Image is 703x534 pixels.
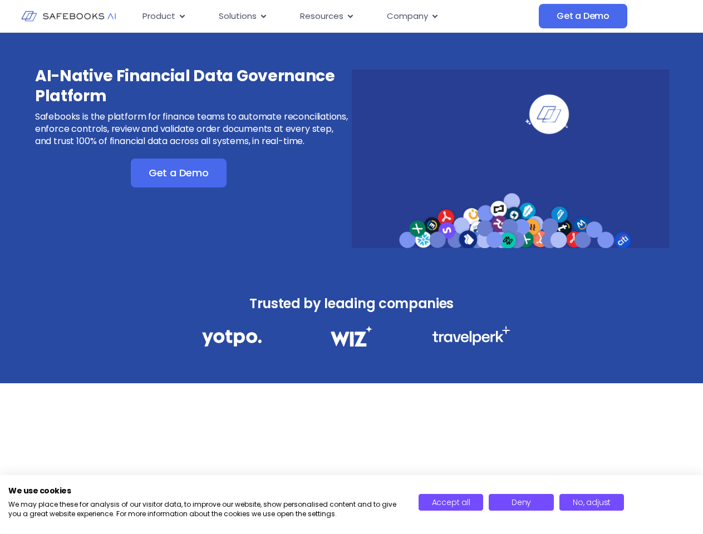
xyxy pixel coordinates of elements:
[8,500,402,519] p: We may place these for analysis of our visitor data, to improve our website, show personalised co...
[419,494,484,511] button: Accept all cookies
[219,10,257,23] span: Solutions
[35,66,350,106] h3: AI-Native Financial Data Governance Platform
[559,494,625,511] button: Adjust cookie preferences
[573,497,611,508] span: No, adjust
[432,326,510,345] img: Financial Data Governance 3
[387,10,428,23] span: Company
[134,6,539,27] div: Menu Toggle
[178,293,526,315] h3: Trusted by leading companies
[134,6,539,27] nav: Menu
[557,11,609,22] span: Get a Demo
[142,10,175,23] span: Product
[35,111,350,147] p: Safebooks is the platform for finance teams to automate reconciliations, enforce controls, review...
[512,497,531,508] span: Deny
[300,10,343,23] span: Resources
[539,4,627,28] a: Get a Demo
[149,167,209,179] span: Get a Demo
[8,486,402,496] h2: We use cookies
[489,494,554,511] button: Deny all cookies
[325,326,377,347] img: Financial Data Governance 2
[131,159,227,187] a: Get a Demo
[202,326,262,350] img: Financial Data Governance 1
[432,497,470,508] span: Accept all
